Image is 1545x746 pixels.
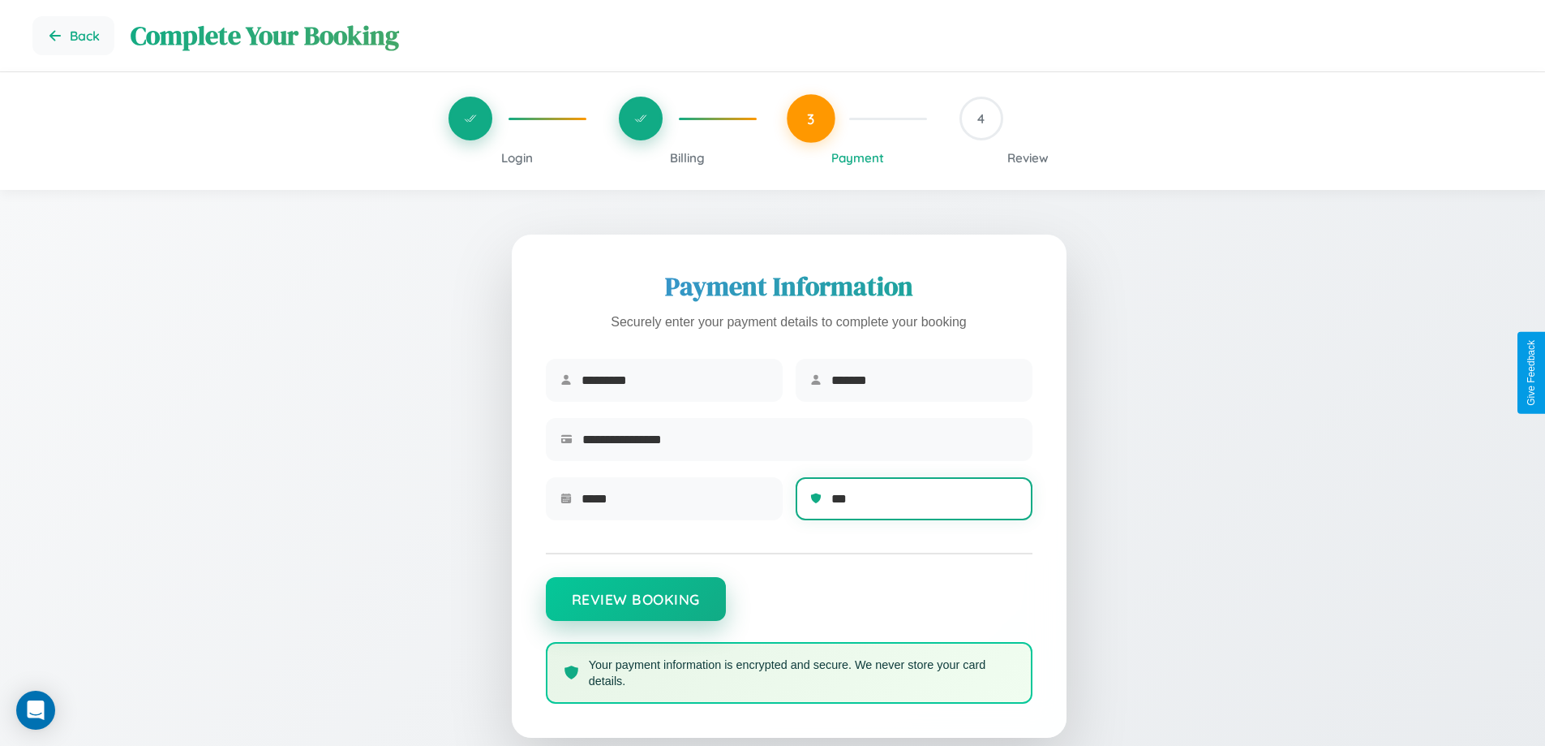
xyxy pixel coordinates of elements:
button: Review Booking [546,577,726,621]
div: Give Feedback [1526,340,1537,406]
p: Securely enter your payment details to complete your booking [546,311,1032,334]
span: 3 [807,110,815,127]
div: Open Intercom Messenger [16,691,55,730]
span: Review [1007,150,1049,166]
span: Login [501,150,533,166]
button: Go back [32,16,114,55]
span: Payment [831,150,884,166]
span: 4 [977,110,985,127]
h1: Complete Your Booking [131,18,1513,54]
span: Billing [670,150,705,166]
p: Your payment information is encrypted and secure. We never store your card details. [589,657,1015,689]
h2: Payment Information [546,269,1032,304]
